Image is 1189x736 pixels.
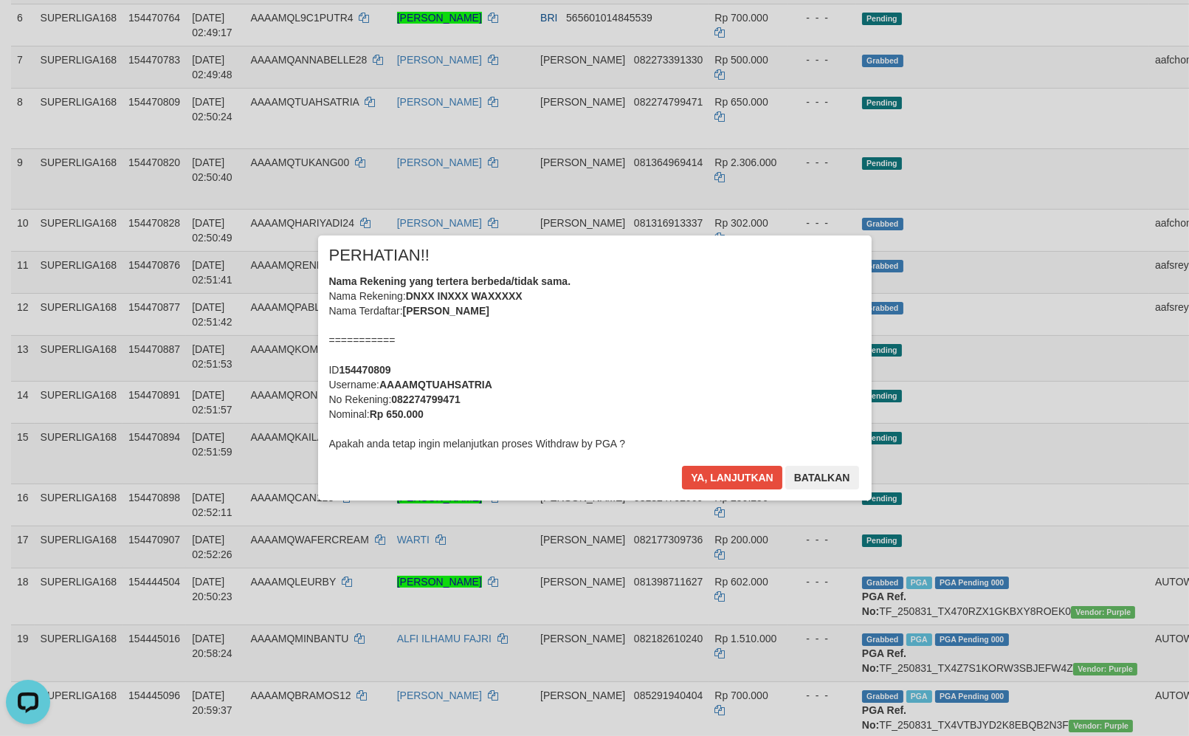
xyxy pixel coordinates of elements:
button: Open LiveChat chat widget [6,6,50,50]
b: Nama Rekening yang tertera berbeda/tidak sama. [329,275,571,287]
button: Ya, lanjutkan [682,466,782,489]
span: PERHATIAN!! [329,248,430,263]
div: Nama Rekening: Nama Terdaftar: =========== ID Username: No Rekening: Nominal: Apakah anda tetap i... [329,274,861,451]
b: 082274799471 [391,393,460,405]
b: AAAAMQTUAHSATRIA [379,379,492,391]
button: Batalkan [785,466,859,489]
b: 154470809 [340,364,391,376]
b: [PERSON_NAME] [403,305,489,317]
b: DNXX INXXX WAXXXXX [406,290,523,302]
b: Rp 650.000 [370,408,424,420]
